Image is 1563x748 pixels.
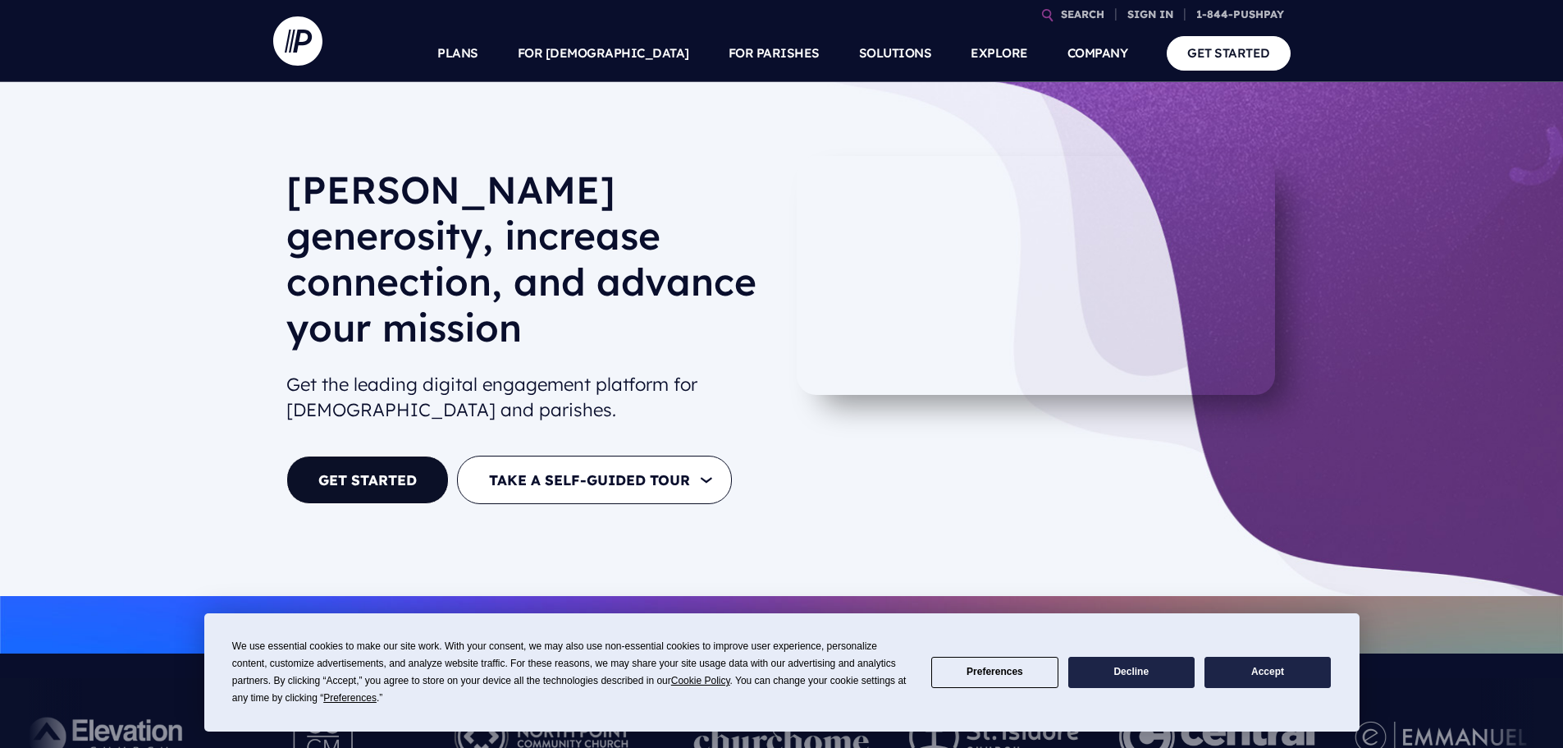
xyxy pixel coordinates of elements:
h1: [PERSON_NAME] generosity, increase connection, and advance your mission [286,167,769,364]
button: Accept [1204,657,1331,689]
button: TAKE A SELF-GUIDED TOUR [457,456,732,504]
button: Preferences [931,657,1058,689]
a: FOR [DEMOGRAPHIC_DATA] [518,25,689,82]
a: COMPANY [1067,25,1128,82]
h2: Get the leading digital engagement platform for [DEMOGRAPHIC_DATA] and parishes. [286,365,769,429]
a: EXPLORE [971,25,1028,82]
div: We use essential cookies to make our site work. With your consent, we may also use non-essential ... [232,638,912,707]
span: Cookie Policy [671,675,730,686]
a: SOLUTIONS [859,25,932,82]
button: Decline [1068,657,1195,689]
a: GET STARTED [1167,36,1291,70]
a: GET STARTED [286,456,449,504]
div: Cookie Consent Prompt [204,613,1360,732]
p: Catch up on our major AI announcements and [286,607,1277,644]
a: PLANS [437,25,478,82]
span: Preferences [323,692,377,704]
a: FOR PARISHES [729,25,820,82]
